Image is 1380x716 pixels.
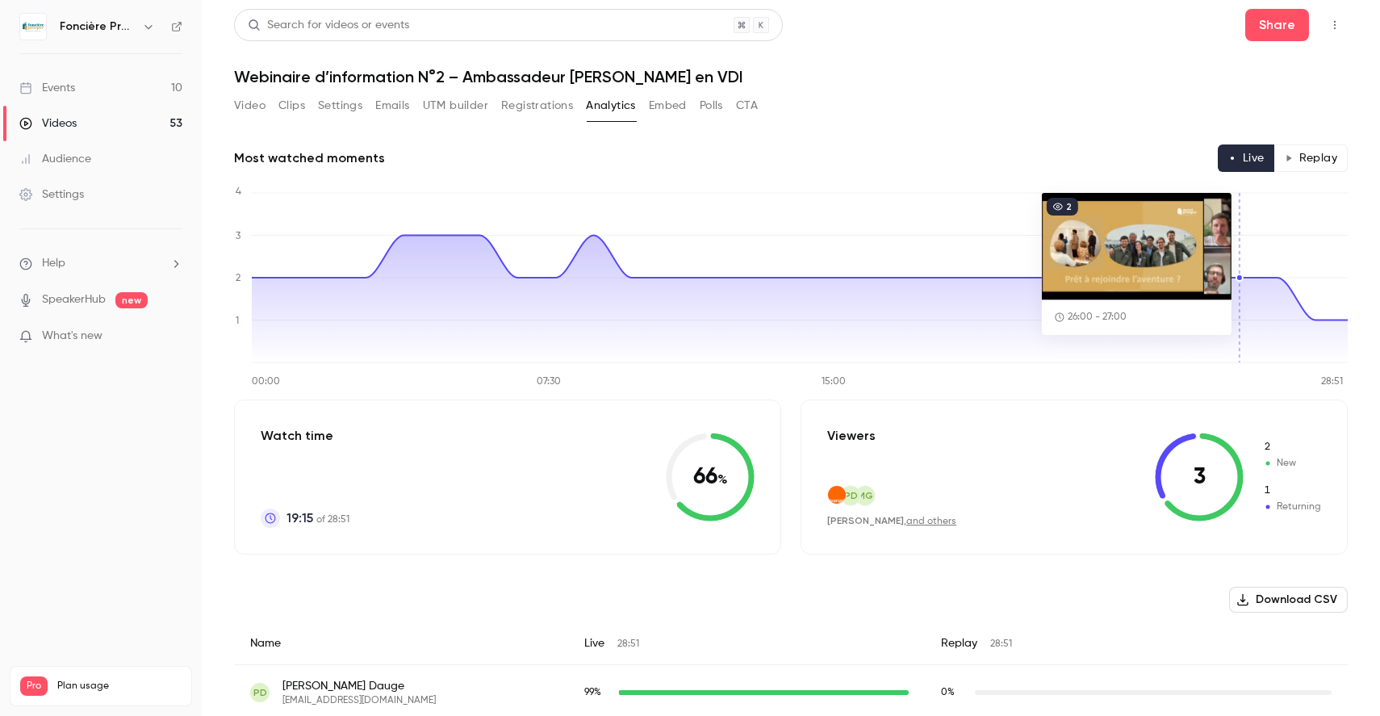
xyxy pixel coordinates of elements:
[423,93,488,119] button: UTM builder
[844,488,858,503] span: PD
[925,622,1348,665] div: Replay
[827,515,904,526] span: [PERSON_NAME]
[286,509,349,528] p: of 28:51
[57,680,182,693] span: Plan usage
[700,93,723,119] button: Polls
[234,67,1348,86] h1: Webinaire d’information N°2 – Ambassadeur [PERSON_NAME] en VDI
[236,274,240,283] tspan: 2
[1263,440,1321,454] span: New
[941,688,955,697] span: 0 %
[1321,377,1343,387] tspan: 28:51
[941,685,967,700] span: Replay watch time
[115,292,148,308] span: new
[822,377,846,387] tspan: 15:00
[252,377,280,387] tspan: 00:00
[537,377,561,387] tspan: 07:30
[234,93,266,119] button: Video
[1263,456,1321,471] span: New
[19,186,84,203] div: Settings
[282,678,436,694] span: [PERSON_NAME] Dauge
[584,688,601,697] span: 99 %
[19,151,91,167] div: Audience
[1229,587,1348,613] button: Download CSV
[236,187,241,197] tspan: 4
[1274,144,1348,172] button: Replay
[248,17,409,34] div: Search for videos or events
[236,232,240,241] tspan: 3
[253,685,267,700] span: PD
[1245,9,1309,41] button: Share
[501,93,573,119] button: Registrations
[42,291,106,308] a: SpeakerHub
[261,426,349,446] p: Watch time
[827,514,956,528] div: ,
[42,255,65,272] span: Help
[906,517,956,526] a: and others
[736,93,758,119] button: CTA
[236,316,239,326] tspan: 1
[19,115,77,132] div: Videos
[19,80,75,96] div: Events
[318,93,362,119] button: Settings
[282,694,436,707] span: [EMAIL_ADDRESS][DOMAIN_NAME]
[568,622,925,665] div: Live
[1218,144,1275,172] button: Live
[617,639,639,649] span: 28:51
[20,676,48,696] span: Pro
[990,639,1012,649] span: 28:51
[586,93,636,119] button: Analytics
[375,93,409,119] button: Emails
[828,486,846,504] img: orange.fr
[1263,484,1321,498] span: Returning
[20,14,46,40] img: Foncière Prosper
[42,328,102,345] span: What's new
[278,93,305,119] button: Clips
[649,93,687,119] button: Embed
[60,19,136,35] h6: Foncière Prosper
[827,426,876,446] p: Viewers
[234,622,568,665] div: Name
[857,488,873,503] span: MG
[584,685,610,700] span: Live watch time
[1263,500,1321,514] span: Returning
[163,329,182,344] iframe: Noticeable Trigger
[19,255,182,272] li: help-dropdown-opener
[1322,12,1348,38] button: Top Bar Actions
[234,149,385,168] h2: Most watched moments
[286,509,313,528] span: 19:15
